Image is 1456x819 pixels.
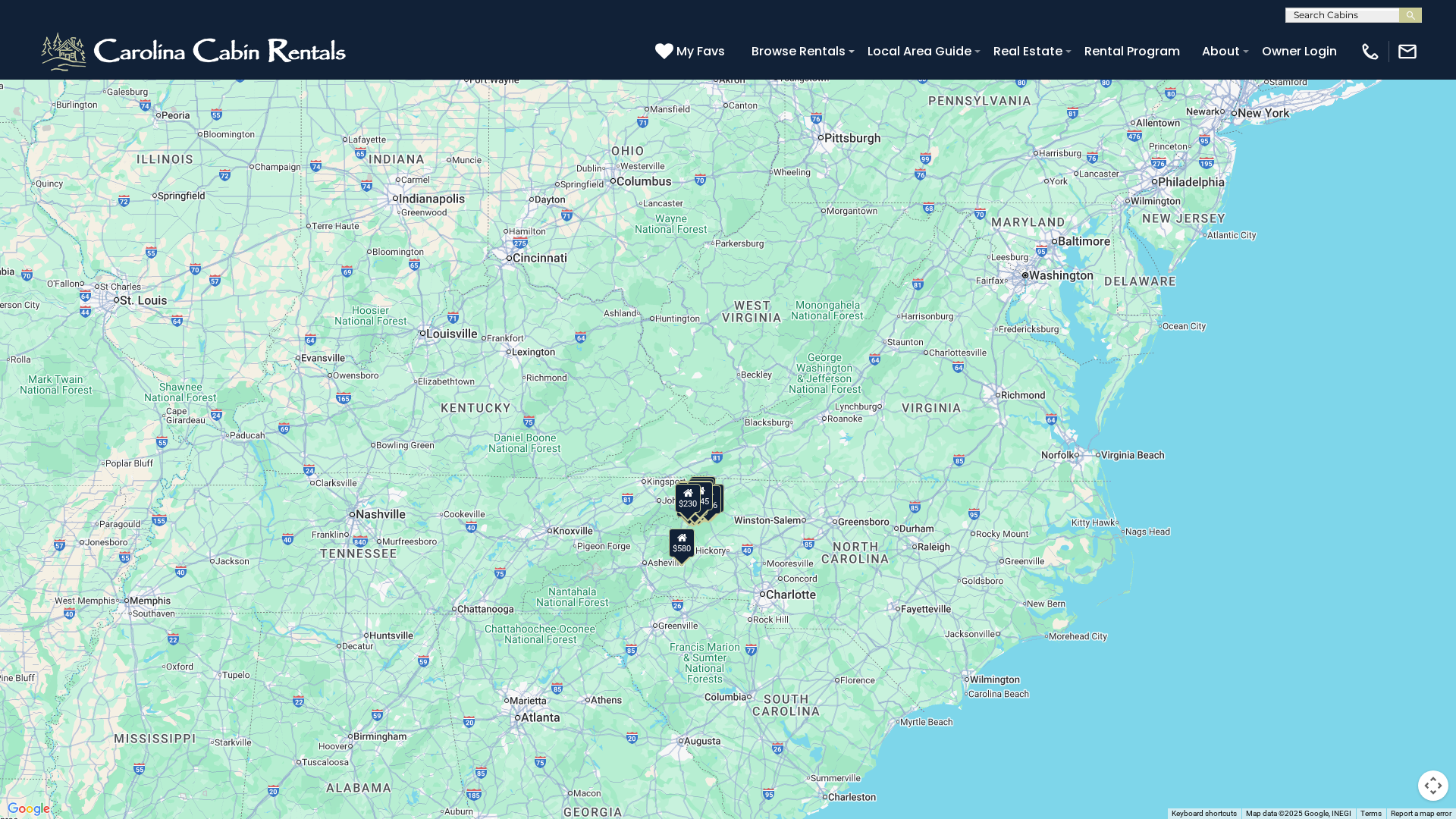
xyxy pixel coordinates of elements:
a: Owner Login [1254,38,1345,64]
a: Browse Rentals [744,38,853,64]
a: Local Area Guide [860,38,979,64]
span: My Favs [676,42,725,61]
a: Rental Program [1077,38,1188,64]
a: About [1194,38,1247,64]
a: My Favs [655,42,729,61]
a: Real Estate [986,38,1070,64]
img: mail-regular-white.png [1397,41,1418,62]
img: phone-regular-white.png [1360,41,1381,62]
img: White-1-2.png [38,29,353,74]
